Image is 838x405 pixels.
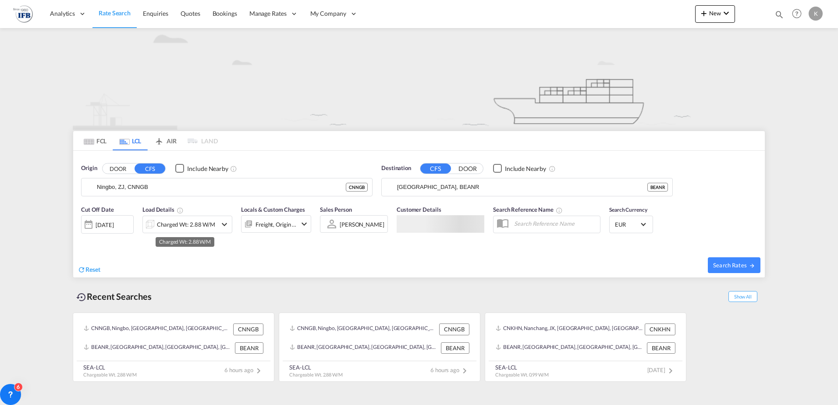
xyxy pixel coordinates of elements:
[510,217,600,230] input: Search Reference Name
[789,6,809,22] div: Help
[148,131,183,150] md-tab-item: AIR
[665,366,676,376] md-icon: icon-chevron-right
[699,8,709,18] md-icon: icon-plus 400-fg
[774,10,784,19] md-icon: icon-magnify
[615,220,639,228] span: EUR
[721,8,731,18] md-icon: icon-chevron-down
[73,313,274,382] recent-search-card: CNNGB, Ningbo, [GEOGRAPHIC_DATA], [GEOGRAPHIC_DATA], [GEOGRAPHIC_DATA] & [GEOGRAPHIC_DATA], [GEOG...
[809,7,823,21] div: K
[78,131,218,150] md-pagination-wrapper: Use the left and right arrow keys to navigate between tabs
[340,221,384,228] div: [PERSON_NAME]
[81,206,114,213] span: Cut Off Date
[230,165,237,172] md-icon: Unchecked: Ignores neighbouring ports when fetching rates.Checked : Includes neighbouring ports w...
[789,6,804,21] span: Help
[495,363,549,371] div: SEA-LCL
[708,257,760,273] button: Search Ratesicon-arrow-right
[13,4,33,24] img: b4b53bb0256b11ee9ca18b7abc72fd7f.png
[73,151,765,277] div: Origin DOOR CFS Checkbox No InkUnchecked: Ignores neighbouring ports when fetching rates.Checked ...
[346,183,368,192] div: CNNGB
[493,164,546,173] md-checkbox: Checkbox No Ink
[253,366,264,376] md-icon: icon-chevron-right
[496,342,645,354] div: BEANR, Antwerp, Belgium, Western Europe, Europe
[181,10,200,17] span: Quotes
[549,165,556,172] md-icon: Unchecked: Ignores neighbouring ports when fetching rates.Checked : Includes neighbouring ports w...
[397,206,441,213] span: Customer Details
[81,164,97,173] span: Origin
[420,163,451,174] button: CFS
[81,233,88,245] md-datepicker: Select
[82,178,372,196] md-input-container: Ningbo, ZJ, CNNGB
[224,366,264,373] span: 6 hours ago
[647,183,668,192] div: BEANR
[493,206,563,213] span: Search Reference Name
[187,164,228,173] div: Include Nearby
[381,164,411,173] span: Destination
[441,342,469,354] div: BEANR
[142,206,184,213] span: Load Details
[157,218,215,231] div: Charged Wt: 2.88 W/M
[699,10,731,17] span: New
[430,366,470,373] span: 6 hours ago
[142,216,232,233] div: Charged Wt: 2.88 W/Micon-chevron-down
[452,163,483,174] button: DOOR
[175,164,228,173] md-checkbox: Checkbox No Ink
[83,372,137,377] span: Chargeable Wt. 2.88 W/M
[713,262,755,269] span: Search Rates
[50,9,75,18] span: Analytics
[85,266,100,273] span: Reset
[135,163,165,174] button: CFS
[289,372,343,377] span: Chargeable Wt. 2.88 W/M
[213,10,237,17] span: Bookings
[78,131,113,150] md-tab-item: FCL
[235,342,263,354] div: BEANR
[645,323,675,335] div: CNKHN
[647,366,676,373] span: [DATE]
[496,323,643,335] div: CNKHN, Nanchang, JX, China, Greater China & Far East Asia, Asia Pacific
[83,363,137,371] div: SEA-LCL
[382,178,672,196] md-input-container: Antwerp, BEANR
[647,342,675,354] div: BEANR
[609,206,647,213] span: Search Currency
[103,163,133,174] button: DOOR
[614,218,648,231] md-select: Select Currency: € EUREuro
[219,219,230,230] md-icon: icon-chevron-down
[310,9,346,18] span: My Company
[154,136,164,142] md-icon: icon-airplane
[397,181,647,194] input: Search by Port
[73,28,765,130] img: new-LCL.png
[495,372,549,377] span: Chargeable Wt. 0.99 W/M
[459,366,470,376] md-icon: icon-chevron-right
[156,237,214,247] md-tooltip: Charged Wt: 2.88 W/M
[241,206,305,213] span: Locals & Custom Charges
[241,215,311,233] div: Freight Origin Destinationicon-chevron-down
[78,265,100,275] div: icon-refreshReset
[233,323,263,335] div: CNNGB
[556,207,563,214] md-icon: Your search will be saved by the below given name
[728,291,757,302] span: Show All
[99,9,131,17] span: Rate Search
[339,218,385,231] md-select: Sales Person: Ken Coekaerts
[76,292,87,302] md-icon: icon-backup-restore
[279,313,480,382] recent-search-card: CNNGB, Ningbo, [GEOGRAPHIC_DATA], [GEOGRAPHIC_DATA], [GEOGRAPHIC_DATA] & [GEOGRAPHIC_DATA], [GEOG...
[97,181,346,194] input: Search by Port
[320,206,352,213] span: Sales Person
[143,10,168,17] span: Enquiries
[84,342,233,354] div: BEANR, Antwerp, Belgium, Western Europe, Europe
[774,10,784,23] div: icon-magnify
[249,9,287,18] span: Manage Rates
[439,323,469,335] div: CNNGB
[290,323,437,335] div: CNNGB, Ningbo, ZJ, China, Greater China & Far East Asia, Asia Pacific
[485,313,686,382] recent-search-card: CNKHN, Nanchang, JX, [GEOGRAPHIC_DATA], [GEOGRAPHIC_DATA] & [GEOGRAPHIC_DATA], [GEOGRAPHIC_DATA] ...
[256,218,297,231] div: Freight Origin Destination
[81,215,134,234] div: [DATE]
[73,287,155,306] div: Recent Searches
[505,164,546,173] div: Include Nearby
[78,266,85,274] md-icon: icon-refresh
[177,207,184,214] md-icon: Chargeable Weight
[695,5,735,23] button: icon-plus 400-fgNewicon-chevron-down
[113,131,148,150] md-tab-item: LCL
[749,263,755,269] md-icon: icon-arrow-right
[289,363,343,371] div: SEA-LCL
[290,342,439,354] div: BEANR, Antwerp, Belgium, Western Europe, Europe
[299,219,309,229] md-icon: icon-chevron-down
